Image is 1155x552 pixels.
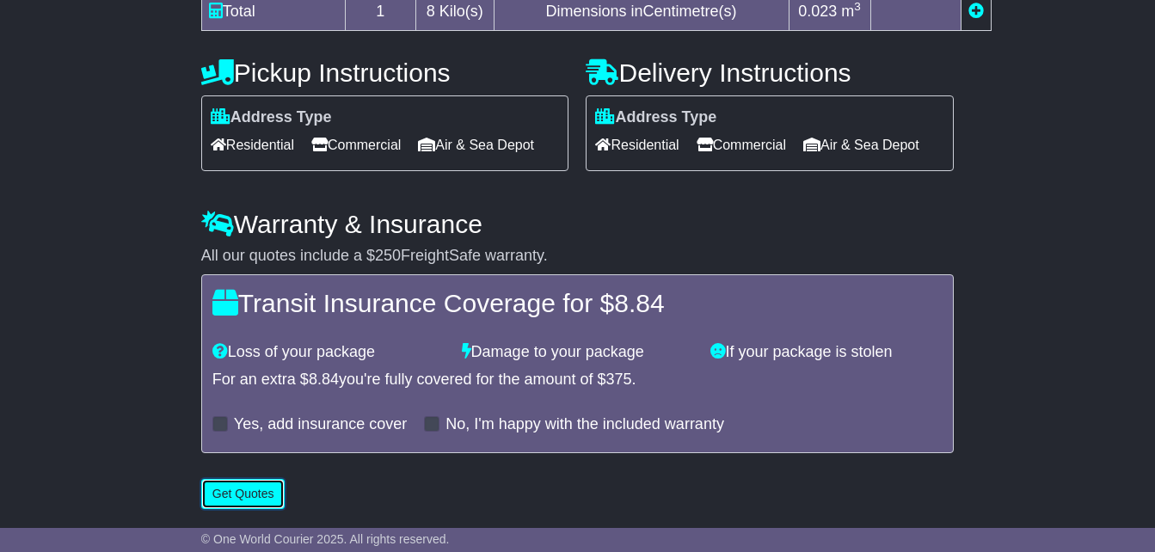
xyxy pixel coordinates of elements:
span: 375 [606,371,632,388]
span: 0.023 [798,3,837,20]
div: Loss of your package [204,343,453,362]
div: Damage to your package [453,343,703,362]
button: Get Quotes [201,479,286,509]
span: 8.84 [614,289,664,317]
span: 8.84 [309,371,339,388]
a: Add new item [968,3,984,20]
label: Address Type [595,108,716,127]
span: Residential [595,132,679,158]
span: 8 [427,3,435,20]
span: © One World Courier 2025. All rights reserved. [201,532,450,546]
span: Commercial [311,132,401,158]
span: Air & Sea Depot [803,132,919,158]
h4: Warranty & Insurance [201,210,954,238]
span: Residential [211,132,294,158]
h4: Pickup Instructions [201,58,569,87]
span: m [841,3,861,20]
h4: Transit Insurance Coverage for $ [212,289,943,317]
h4: Delivery Instructions [586,58,954,87]
span: Air & Sea Depot [418,132,534,158]
label: Address Type [211,108,332,127]
div: All our quotes include a $ FreightSafe warranty. [201,247,954,266]
span: Commercial [697,132,786,158]
label: No, I'm happy with the included warranty [445,415,724,434]
div: For an extra $ you're fully covered for the amount of $ . [212,371,943,389]
span: 250 [375,247,401,264]
label: Yes, add insurance cover [234,415,407,434]
div: If your package is stolen [702,343,951,362]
